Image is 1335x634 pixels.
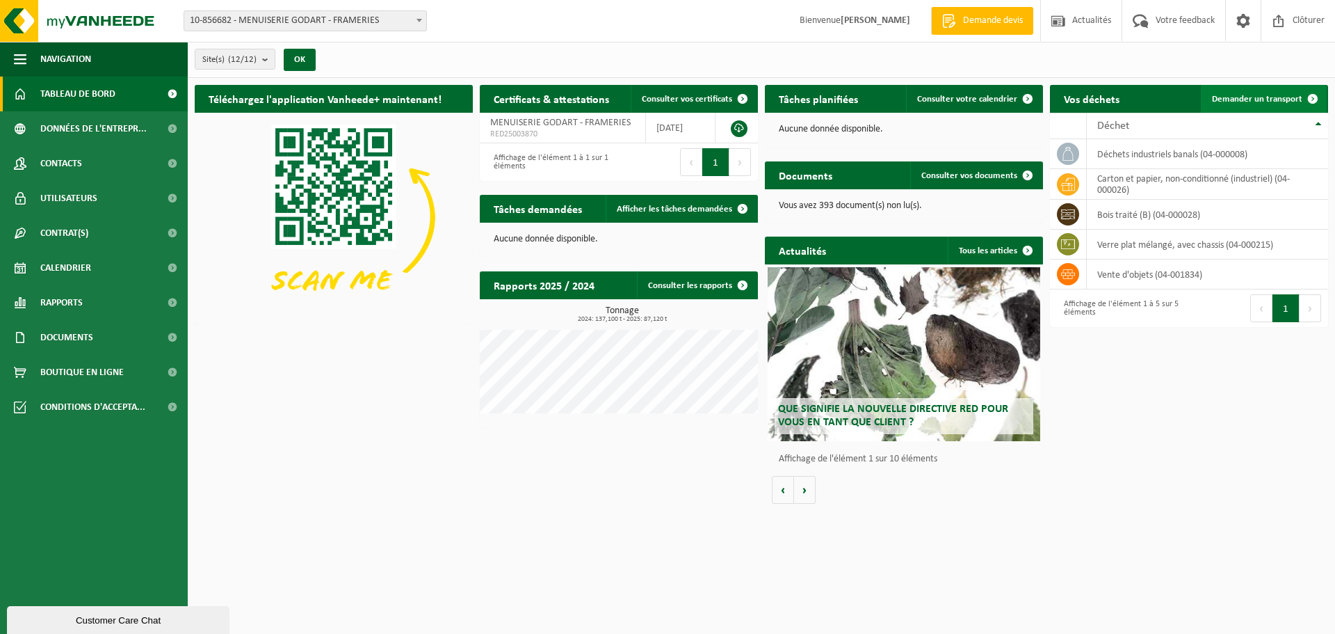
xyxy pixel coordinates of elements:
a: Afficher les tâches demandées [606,195,756,223]
h2: Actualités [765,237,840,264]
span: Tableau de bord [40,77,115,111]
span: Demander un transport [1212,95,1302,104]
a: Demande devis [931,7,1033,35]
button: 1 [702,148,729,176]
button: Vorige [772,476,794,504]
span: Documents [40,320,93,355]
a: Consulter votre calendrier [906,85,1042,113]
strong: [PERSON_NAME] [841,15,910,26]
button: Next [1300,294,1321,322]
h2: Certificats & attestations [480,85,623,112]
span: Site(s) [202,49,257,70]
h3: Tonnage [487,306,758,323]
span: Demande devis [960,14,1026,28]
a: Demander un transport [1201,85,1327,113]
h2: Vos déchets [1050,85,1133,112]
a: Tous les articles [948,237,1042,264]
span: Que signifie la nouvelle directive RED pour vous en tant que client ? [778,404,1008,428]
button: OK [284,49,316,71]
span: Utilisateurs [40,181,97,216]
count: (12/12) [228,55,257,64]
span: Consulter vos certificats [642,95,732,104]
a: Consulter les rapports [637,271,756,299]
button: Site(s)(12/12) [195,49,275,70]
button: Next [729,148,751,176]
button: 1 [1272,294,1300,322]
span: Boutique en ligne [40,355,124,390]
div: Affichage de l'élément 1 à 5 sur 5 éléments [1057,293,1182,324]
span: 10-856682 - MENUISERIE GODART - FRAMERIES [184,10,427,31]
td: verre plat mélangé, avec chassis (04-000215) [1087,230,1328,260]
iframe: chat widget [7,603,232,634]
h2: Téléchargez l'application Vanheede+ maintenant! [195,85,455,112]
div: Affichage de l'élément 1 à 1 sur 1 éléments [487,147,612,177]
p: Aucune donnée disponible. [779,125,1029,134]
a: Consulter vos certificats [631,85,756,113]
button: Previous [680,148,702,176]
span: Consulter votre calendrier [917,95,1017,104]
h2: Tâches planifiées [765,85,872,112]
p: Aucune donnée disponible. [494,235,744,244]
h2: Documents [765,161,846,189]
span: Calendrier [40,251,91,285]
td: carton et papier, non-conditionné (industriel) (04-000026) [1087,169,1328,200]
a: Consulter vos documents [910,161,1042,189]
span: RED25003870 [490,129,635,140]
span: MENUISERIE GODART - FRAMERIES [490,118,631,128]
a: Que signifie la nouvelle directive RED pour vous en tant que client ? [768,267,1040,441]
span: Contacts [40,146,82,181]
td: [DATE] [646,113,715,143]
td: bois traité (B) (04-000028) [1087,200,1328,230]
span: Consulter vos documents [921,171,1017,180]
button: Volgende [794,476,816,504]
span: Afficher les tâches demandées [617,205,732,214]
p: Vous avez 393 document(s) non lu(s). [779,201,1029,211]
h2: Rapports 2025 / 2024 [480,271,608,299]
span: Conditions d'accepta... [40,390,145,425]
span: 2024: 137,100 t - 2025: 87,120 t [487,316,758,323]
span: Données de l'entrepr... [40,111,147,146]
span: Déchet [1097,120,1129,132]
img: Download de VHEPlus App [195,113,473,322]
span: Rapports [40,285,83,320]
td: déchets industriels banals (04-000008) [1087,139,1328,169]
button: Previous [1250,294,1272,322]
h2: Tâches demandées [480,195,596,222]
p: Affichage de l'élément 1 sur 10 éléments [779,454,1036,464]
td: vente d'objets (04-001834) [1087,260,1328,290]
span: 10-856682 - MENUISERIE GODART - FRAMERIES [184,11,426,31]
span: Navigation [40,42,91,77]
span: Contrat(s) [40,216,88,251]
